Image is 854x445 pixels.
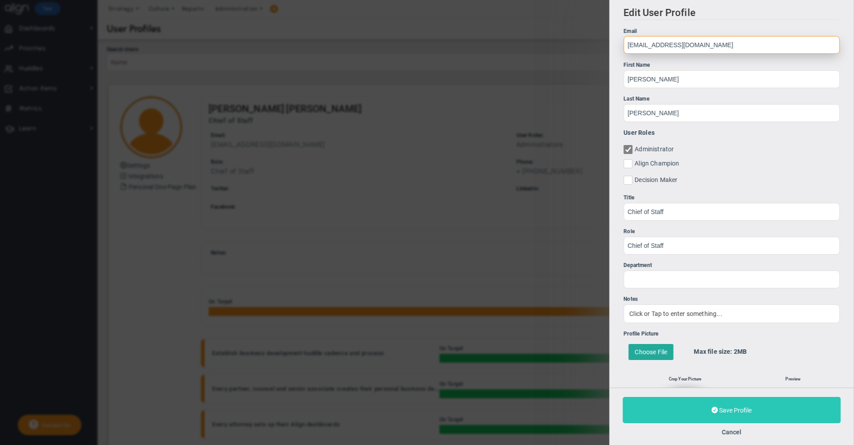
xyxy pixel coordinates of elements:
[624,261,840,270] div: Department
[635,145,674,154] span: Administrator
[669,375,701,383] h6: Crop Your Picture
[719,407,752,414] span: Save Profile
[623,397,841,423] button: Save Profile
[624,104,840,122] input: Last Name
[624,7,840,20] h2: Edit User Profile
[624,271,840,288] input: Department
[624,304,840,323] div: Click or Tap to enter something...
[683,339,840,365] div: Max file size: 2MB
[624,159,840,170] label: Align Champion
[624,227,840,236] div: Role
[628,344,673,360] div: Choose File
[624,237,840,255] input: Role
[624,194,840,202] div: Title
[624,176,840,187] label: Decision Maker
[624,145,840,154] label: You cannot remove yourself from the Administrator role.
[786,375,801,383] h6: Preview
[624,330,840,338] div: Profile Picture
[722,429,741,436] button: Cancel
[624,295,840,303] div: Notes
[624,203,840,221] input: Title
[624,36,840,54] input: Email
[624,61,840,69] div: First Name
[624,95,840,103] div: Last Name
[624,27,840,36] div: Email
[624,129,840,137] h4: User Roles
[624,70,840,88] input: First Name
